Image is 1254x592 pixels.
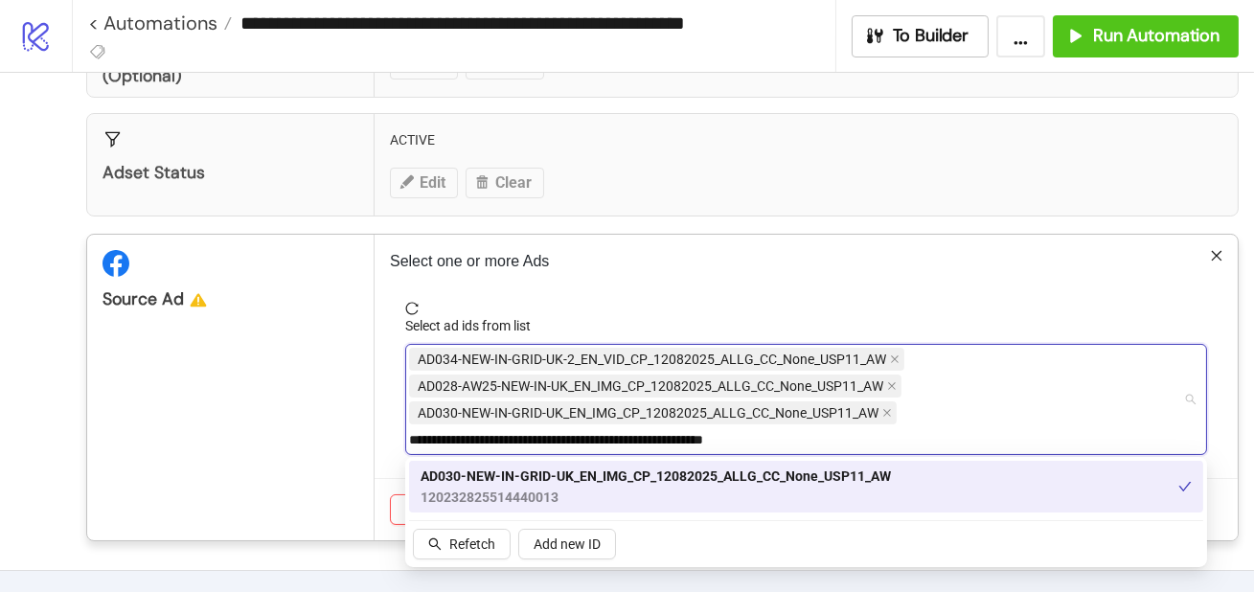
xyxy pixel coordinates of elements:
[103,288,358,310] div: Source Ad
[405,315,543,336] label: Select ad ids from list
[409,401,897,424] span: AD030-NEW-IN-GRID-UK_EN_IMG_CP_12082025_ALLG_CC_None_USP11_AW
[418,402,878,423] span: AD030-NEW-IN-GRID-UK_EN_IMG_CP_12082025_ALLG_CC_None_USP11_AW
[405,302,1207,315] span: reload
[413,529,511,559] button: Refetch
[88,13,232,33] a: < Automations
[409,348,904,371] span: AD034-NEW-IN-GRID-UK-2_EN_VID_CP_12082025_ALLG_CC_None_USP11_AW
[1053,15,1239,57] button: Run Automation
[534,536,601,552] span: Add new ID
[1093,25,1220,47] span: Run Automation
[421,487,891,508] span: 120232825514440013
[428,537,442,551] span: search
[390,250,1222,273] p: Select one or more Ads
[449,536,495,552] span: Refetch
[1210,249,1223,262] span: close
[418,349,886,370] span: AD034-NEW-IN-GRID-UK-2_EN_VID_CP_12082025_ALLG_CC_None_USP11_AW
[882,408,892,418] span: close
[893,25,969,47] span: To Builder
[418,376,883,397] span: AD028-AW25-NEW-IN-UK_EN_IMG_CP_12082025_ALLG_CC_None_USP11_AW
[390,494,461,525] button: Cancel
[852,15,990,57] button: To Builder
[409,428,872,451] input: Select ad ids from list
[409,375,901,398] span: AD028-AW25-NEW-IN-UK_EN_IMG_CP_12082025_ALLG_CC_None_USP11_AW
[996,15,1045,57] button: ...
[409,461,1203,512] div: AD030-NEW-IN-GRID-UK_EN_IMG_CP_12082025_ALLG_CC_None_USP11_AW
[518,529,616,559] button: Add new ID
[890,354,900,364] span: close
[1178,480,1192,493] span: check
[887,381,897,391] span: close
[421,466,891,487] span: AD030-NEW-IN-GRID-UK_EN_IMG_CP_12082025_ALLG_CC_None_USP11_AW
